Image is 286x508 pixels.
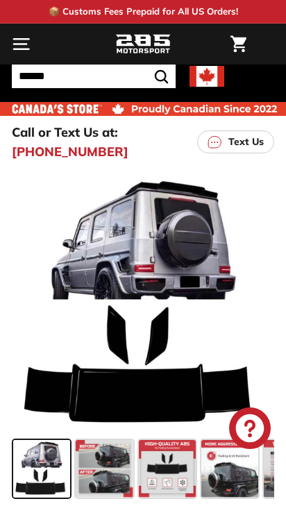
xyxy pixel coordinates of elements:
a: Cart [224,24,253,64]
a: [PHONE_NUMBER] [12,142,128,161]
p: Text Us [228,135,264,149]
p: Call or Text Us at: [12,123,118,142]
inbox-online-store-chat: Shopify online store chat [225,407,275,452]
p: 📦 Customs Fees Prepaid for All US Orders! [49,5,238,19]
img: Logo_285_Motorsport_areodynamics_components [115,33,171,56]
a: Text Us [197,130,274,153]
input: Search [12,65,176,88]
